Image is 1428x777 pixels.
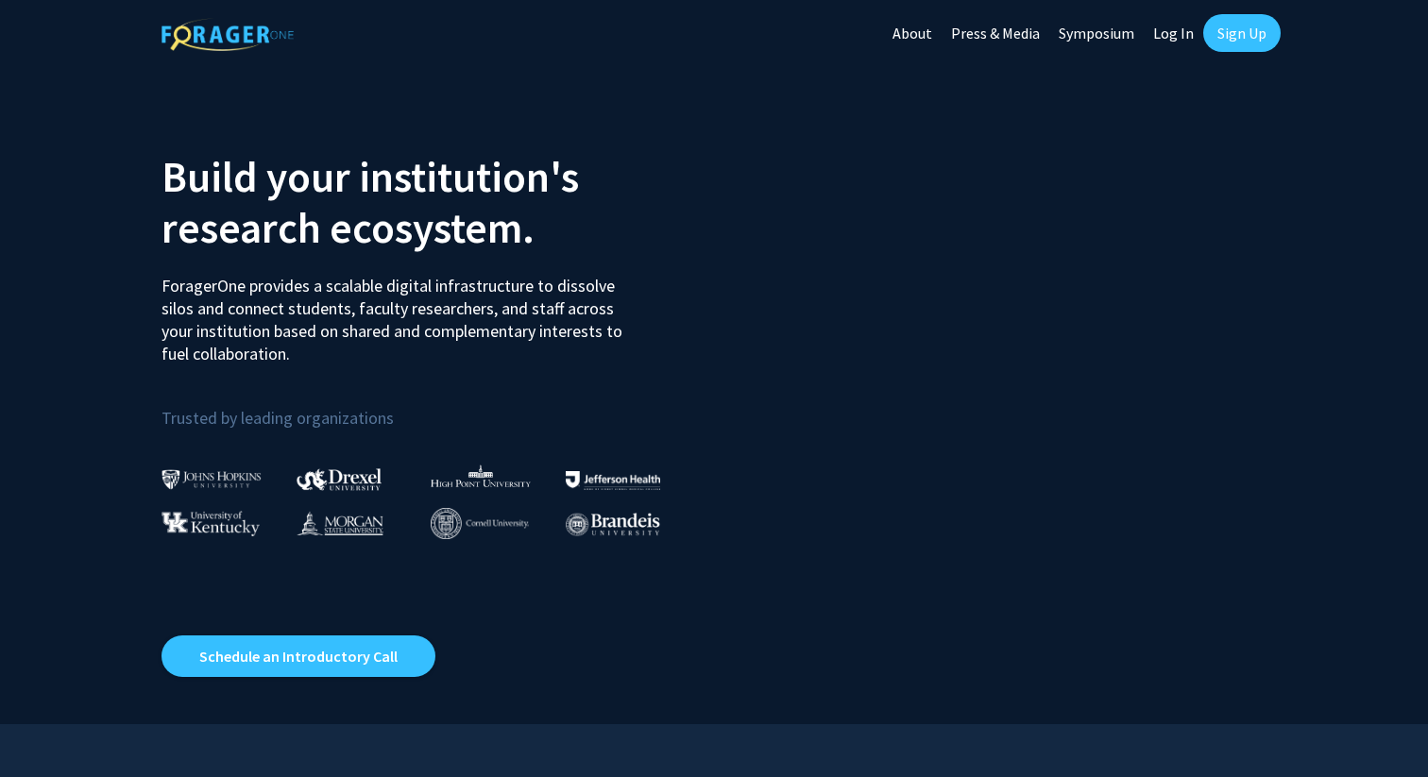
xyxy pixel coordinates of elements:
img: Morgan State University [297,511,383,535]
img: High Point University [431,465,531,487]
img: Drexel University [297,468,382,490]
h2: Build your institution's research ecosystem. [161,151,700,253]
img: Johns Hopkins University [161,469,262,489]
p: Trusted by leading organizations [161,380,700,432]
a: Opens in a new tab [161,635,435,677]
img: ForagerOne Logo [161,18,294,51]
a: Sign Up [1203,14,1281,52]
p: ForagerOne provides a scalable digital infrastructure to dissolve silos and connect students, fac... [161,261,636,365]
img: Thomas Jefferson University [566,471,660,489]
img: Cornell University [431,508,529,539]
img: Brandeis University [566,513,660,536]
img: University of Kentucky [161,511,260,536]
